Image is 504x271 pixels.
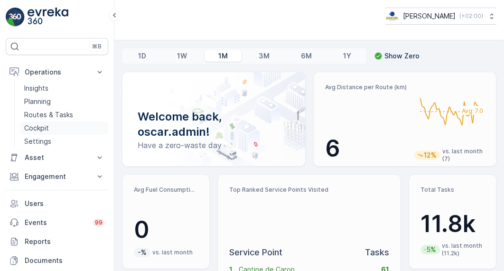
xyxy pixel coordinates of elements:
p: Asset [25,153,89,162]
a: Insights [20,82,108,95]
a: Events99 [6,213,108,232]
p: Show Zero [384,51,420,61]
p: -% [137,248,148,257]
p: 6 [325,134,407,163]
p: Top Ranked Service Points Visited [229,186,389,194]
a: Routes & Tasks [20,108,108,121]
p: Welcome back, oscar.admin! [138,109,290,140]
a: Cockpit [20,121,108,135]
button: Engagement [6,167,108,186]
p: 1W [177,51,187,61]
p: Users [25,199,104,208]
p: Cockpit [24,123,49,133]
p: 12% [423,150,438,160]
a: Reports [6,232,108,251]
a: Planning [20,95,108,108]
p: Service Point [229,246,282,259]
p: Avg Distance per Route (km) [325,84,407,91]
p: Documents [25,256,104,265]
img: basis-logo_rgb2x.png [385,11,399,21]
p: Have a zero-waste day [138,140,290,151]
p: Operations [25,67,89,77]
p: 5% [426,245,437,254]
p: vs. last month (11.2k) [442,242,485,257]
p: 99 [95,219,103,226]
button: Asset [6,148,108,167]
p: 3M [259,51,270,61]
p: Events [25,218,87,227]
p: [PERSON_NAME] [403,11,456,21]
p: Insights [24,84,48,93]
p: Avg Fuel Consumption per Route (lt) [134,186,198,194]
p: Planning [24,97,51,106]
p: 11.8k [420,210,485,238]
a: Settings [20,135,108,148]
p: vs. last month [152,249,193,256]
p: Routes & Tasks [24,110,73,120]
p: Tasks [365,246,389,259]
a: Users [6,194,108,213]
p: vs. last month (7) [442,148,488,163]
p: 1Y [343,51,351,61]
p: 1D [138,51,146,61]
a: Documents [6,251,108,270]
img: logo_light-DOdMpM7g.png [28,8,68,27]
button: [PERSON_NAME](+02:00) [385,8,496,25]
img: logo [6,8,25,27]
p: Engagement [25,172,89,181]
p: Settings [24,137,51,146]
p: 0 [134,215,198,244]
p: Total Tasks [420,186,485,194]
p: 6M [301,51,312,61]
p: Reports [25,237,104,246]
p: 1M [218,51,228,61]
button: Operations [6,63,108,82]
p: ⌘B [92,43,102,50]
p: ( +02:00 ) [459,12,483,20]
